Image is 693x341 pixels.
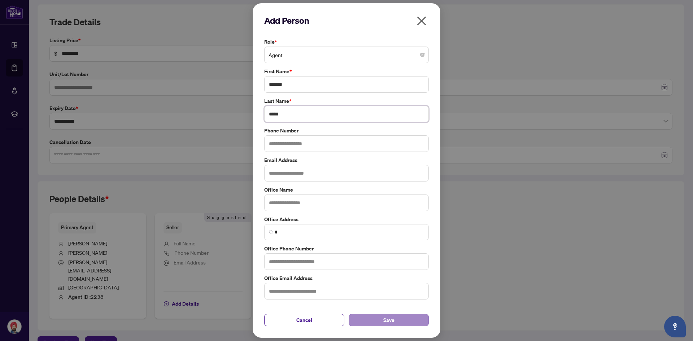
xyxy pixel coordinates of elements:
[264,186,429,194] label: Office Name
[264,127,429,135] label: Phone Number
[264,215,429,223] label: Office Address
[296,314,312,326] span: Cancel
[269,48,424,62] span: Agent
[264,245,429,253] label: Office Phone Number
[264,314,344,326] button: Cancel
[383,314,395,326] span: Save
[264,38,429,46] label: Role
[269,230,273,234] img: search_icon
[264,67,429,75] label: First Name
[349,314,429,326] button: Save
[264,274,429,282] label: Office Email Address
[264,97,429,105] label: Last Name
[264,156,429,164] label: Email Address
[264,15,429,26] h2: Add Person
[416,15,427,27] span: close
[664,316,686,337] button: Open asap
[420,53,424,57] span: close-circle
